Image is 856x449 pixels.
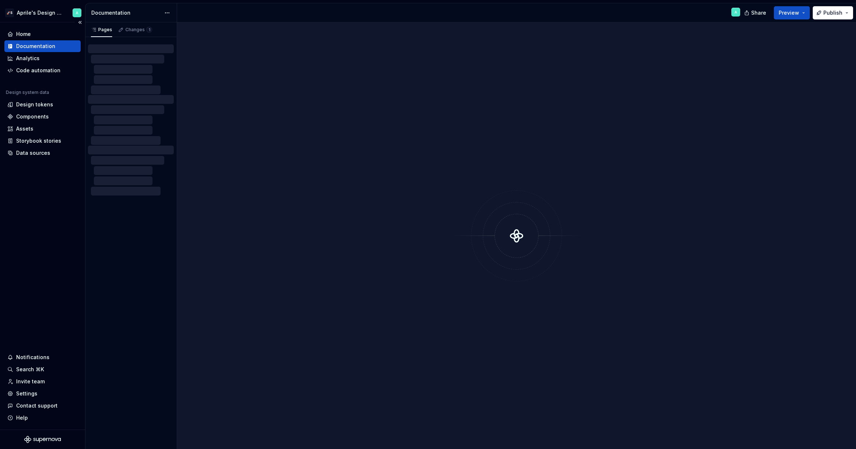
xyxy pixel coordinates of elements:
div: Invite team [16,378,45,385]
div: Design tokens [16,101,53,108]
div: Home [16,30,31,38]
a: Components [4,111,81,123]
div: Design system data [6,90,49,95]
div: Settings [16,390,37,397]
button: 🚀SAprile's Design SystemArtem [1,5,84,21]
div: Assets [16,125,33,132]
div: 🚀S [5,8,14,17]
div: Aprile's Design System [17,9,64,17]
a: Assets [4,123,81,135]
svg: Supernova Logo [24,436,61,443]
img: Artem [731,8,740,17]
div: Search ⌘K [16,366,44,373]
button: Publish [813,6,853,19]
div: Components [16,113,49,120]
img: Artem [73,8,81,17]
div: Help [16,414,28,421]
div: Documentation [91,9,161,17]
div: Code automation [16,67,60,74]
a: Code automation [4,65,81,76]
span: Share [751,9,766,17]
div: Notifications [16,354,49,361]
div: Contact support [16,402,58,409]
button: Notifications [4,351,81,363]
button: Collapse sidebar [75,17,85,28]
a: Analytics [4,52,81,64]
button: Search ⌘K [4,364,81,375]
button: Help [4,412,81,424]
a: Documentation [4,40,81,52]
button: Preview [774,6,810,19]
div: Documentation [16,43,55,50]
a: Settings [4,388,81,399]
a: Design tokens [4,99,81,110]
span: 1 [146,27,152,33]
div: Data sources [16,149,50,157]
div: Analytics [16,55,40,62]
div: Storybook stories [16,137,61,145]
a: Invite team [4,376,81,387]
button: Contact support [4,400,81,412]
a: Home [4,28,81,40]
span: Preview [779,9,799,17]
a: Storybook stories [4,135,81,147]
div: Changes [125,27,152,33]
span: Publish [823,9,842,17]
a: Data sources [4,147,81,159]
button: Share [741,6,771,19]
div: Pages [91,27,112,33]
